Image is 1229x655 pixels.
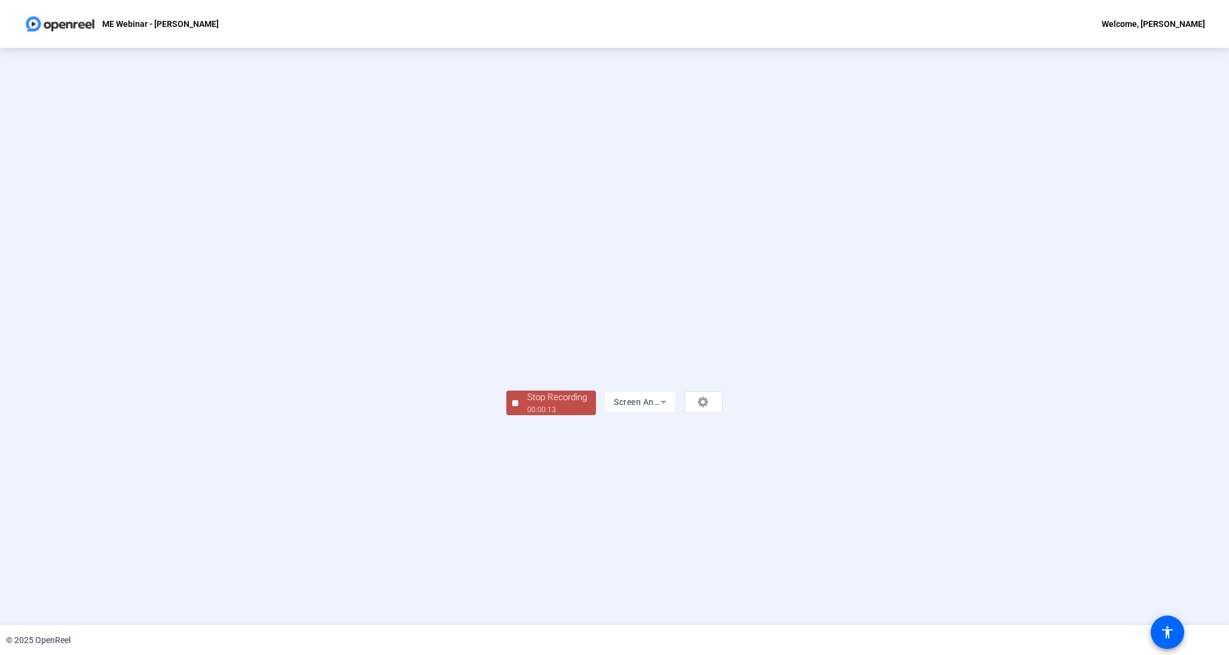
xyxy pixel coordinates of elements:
[1102,17,1205,31] div: Welcome, [PERSON_NAME]
[527,404,587,415] div: 00:00:13
[1160,625,1175,639] mat-icon: accessibility
[6,634,71,647] div: © 2025 OpenReel
[102,17,219,31] p: ME Webinar - [PERSON_NAME]
[506,391,596,415] button: Stop Recording00:00:13
[24,12,96,36] img: OpenReel logo
[527,391,587,404] div: Stop Recording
